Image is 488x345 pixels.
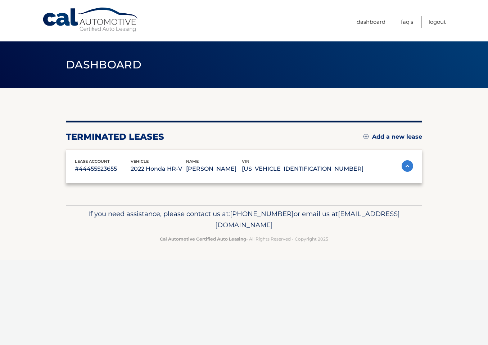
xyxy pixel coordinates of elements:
[42,7,139,33] a: Cal Automotive
[75,159,110,164] span: lease account
[66,131,164,142] h2: terminated leases
[75,164,131,174] p: #44455523655
[363,133,422,140] a: Add a new lease
[186,164,242,174] p: [PERSON_NAME]
[357,16,385,28] a: Dashboard
[363,134,369,139] img: add.svg
[71,235,417,243] p: - All Rights Reserved - Copyright 2025
[242,159,249,164] span: vin
[160,236,246,242] strong: Cal Automotive Certified Auto Leasing
[71,208,417,231] p: If you need assistance, please contact us at: or email us at
[429,16,446,28] a: Logout
[402,160,413,172] img: accordion-active.svg
[131,164,186,174] p: 2022 Honda HR-V
[242,164,363,174] p: [US_VEHICLE_IDENTIFICATION_NUMBER]
[186,159,199,164] span: name
[230,210,294,218] span: [PHONE_NUMBER]
[66,58,141,71] span: Dashboard
[401,16,413,28] a: FAQ's
[131,159,149,164] span: vehicle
